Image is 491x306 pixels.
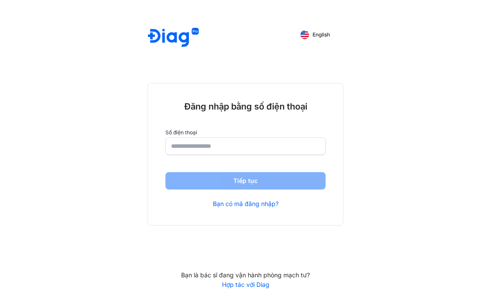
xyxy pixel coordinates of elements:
a: Hợp tác với Diag [148,281,343,289]
div: Đăng nhập bằng số điện thoại [165,101,326,112]
img: logo [148,28,199,48]
button: Tiếp tục [165,172,326,190]
label: Số điện thoại [165,130,326,136]
button: English [294,28,336,42]
img: English [300,30,309,39]
div: Bạn là bác sĩ đang vận hành phòng mạch tư? [148,271,343,279]
span: English [313,32,330,38]
a: Bạn có mã đăng nhập? [213,200,279,208]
